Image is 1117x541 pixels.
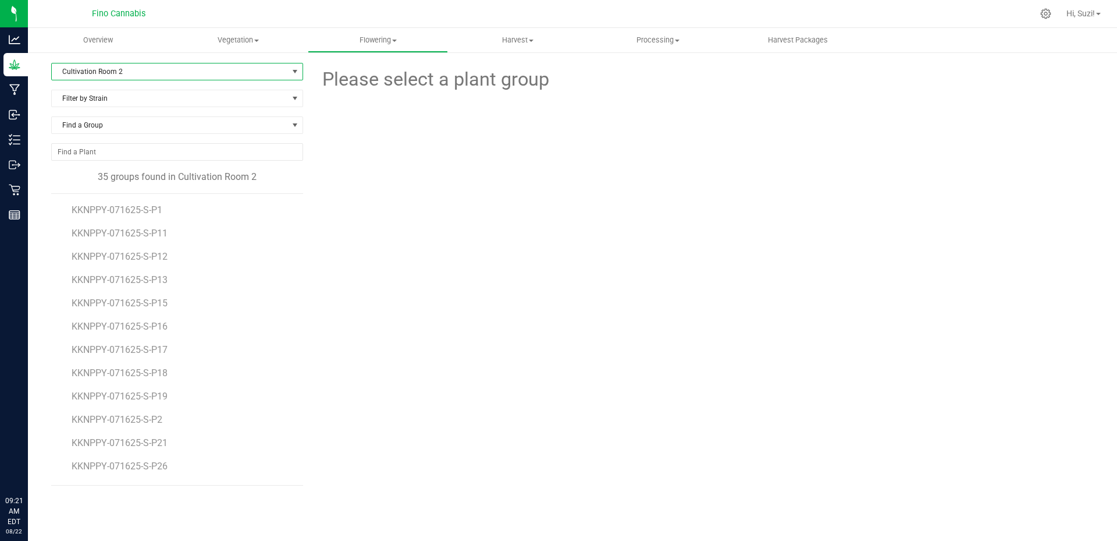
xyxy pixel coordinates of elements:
[9,134,20,146] inline-svg: Inventory
[72,484,168,495] span: KKNPPY-071625-S-P27
[728,28,868,52] a: Harvest Packages
[9,159,20,171] inline-svg: Outbound
[52,63,288,80] span: Cultivation Room 2
[67,35,129,45] span: Overview
[72,437,168,448] span: KKNPPY-071625-S-P21
[168,28,308,52] a: Vegetation
[72,321,168,332] span: KKNPPY-071625-S-P16
[449,35,588,45] span: Harvest
[1038,8,1053,19] div: Manage settings
[9,184,20,196] inline-svg: Retail
[72,461,168,472] span: KKNPPY-071625-S-P26
[72,367,168,379] span: KKNPPY-071625-S-P18
[72,274,168,285] span: KKNPPY-071625-S-P13
[589,35,728,45] span: Processing
[72,251,168,262] span: KKNPPY-071625-S-P12
[321,65,549,94] span: Please select a plant group
[588,28,728,52] a: Processing
[28,28,168,52] a: Overview
[72,344,168,355] span: KKNPPY-071625-S-P17
[5,527,23,536] p: 08/22
[72,298,168,309] span: KKNPPY-071625-S-P15
[288,63,303,80] span: select
[52,144,303,160] input: NO DATA FOUND
[9,209,20,221] inline-svg: Reports
[72,391,168,402] span: KKNPPY-071625-S-P19
[72,228,168,239] span: KKNPPY-071625-S-P11
[52,90,288,107] span: Filter by Strain
[448,28,588,52] a: Harvest
[169,35,308,45] span: Vegetation
[9,84,20,96] inline-svg: Manufacturing
[308,28,448,52] a: Flowering
[72,414,162,425] span: KKNPPY-071625-S-P2
[9,34,20,45] inline-svg: Analytics
[52,117,288,133] span: Find a Group
[92,9,145,19] span: Fino Cannabis
[752,35,844,45] span: Harvest Packages
[9,59,20,70] inline-svg: Grow
[1066,9,1095,18] span: Hi, Suzi!
[5,496,23,527] p: 09:21 AM EDT
[51,170,303,184] div: 35 groups found in Cultivation Room 2
[72,204,162,215] span: KKNPPY-071625-S-P1
[308,35,447,45] span: Flowering
[12,448,47,483] iframe: Resource center
[9,109,20,121] inline-svg: Inbound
